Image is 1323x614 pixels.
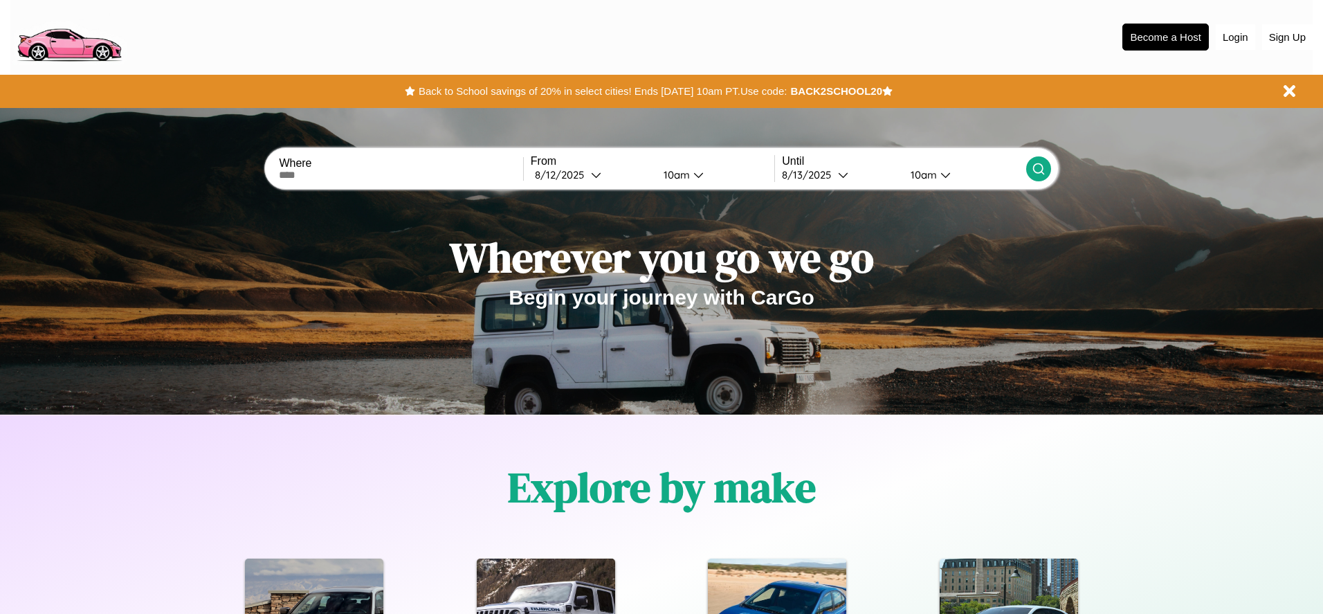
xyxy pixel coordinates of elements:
div: 8 / 12 / 2025 [535,168,591,181]
div: 10am [657,168,693,181]
label: Where [279,157,522,170]
b: BACK2SCHOOL20 [790,85,882,97]
button: Sign Up [1262,24,1313,50]
div: 8 / 13 / 2025 [782,168,838,181]
h1: Explore by make [508,459,816,516]
label: Until [782,155,1025,168]
button: 8/12/2025 [531,168,653,182]
button: Back to School savings of 20% in select cities! Ends [DATE] 10am PT.Use code: [415,82,790,101]
img: logo [10,7,127,65]
label: From [531,155,774,168]
div: 10am [904,168,940,181]
button: Become a Host [1122,24,1209,51]
button: 10am [900,168,1025,182]
button: 10am [653,168,774,182]
button: Login [1216,24,1255,50]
